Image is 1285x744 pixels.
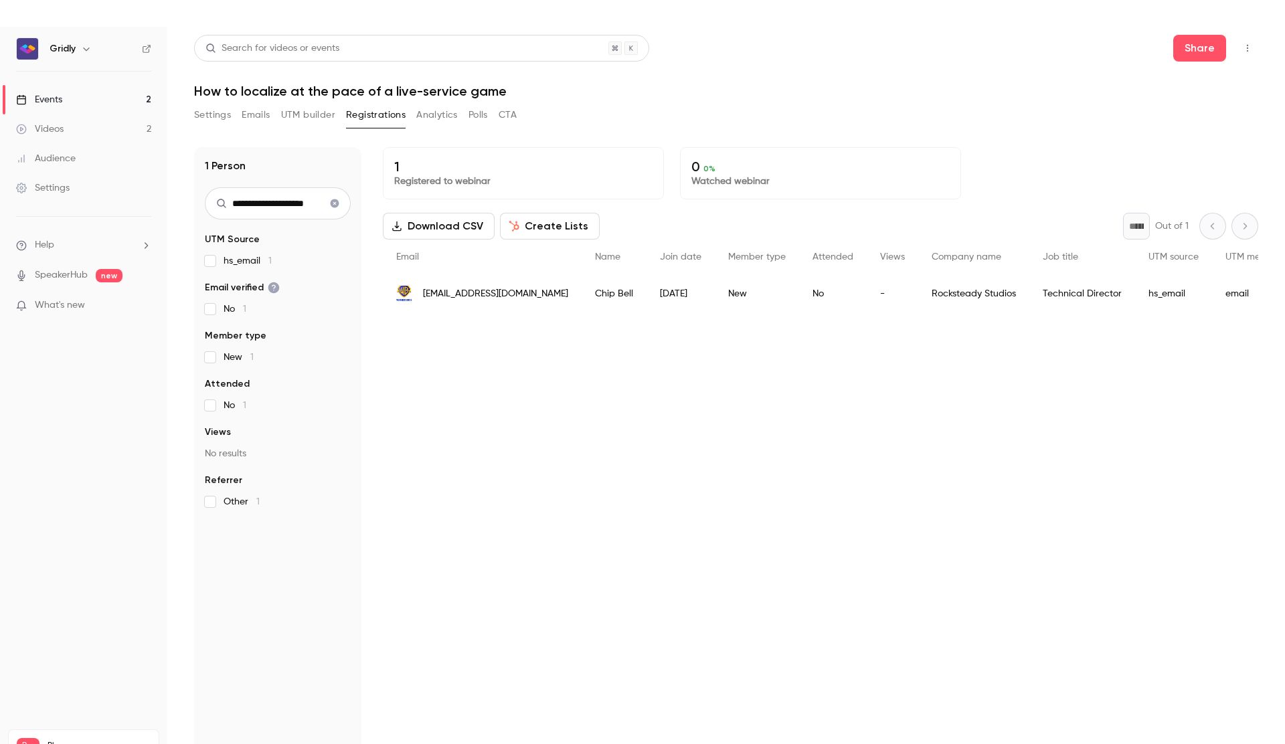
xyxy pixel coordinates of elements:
[224,495,260,508] span: Other
[324,193,345,214] button: Clear search
[16,181,70,195] div: Settings
[35,298,85,312] span: What's new
[394,175,653,188] p: Registered to webinar
[932,252,1001,262] span: Company name
[647,275,715,312] div: [DATE]
[256,497,260,506] span: 1
[205,329,266,343] span: Member type
[468,104,488,126] button: Polls
[35,268,88,282] a: SpeakerHub
[224,302,246,316] span: No
[96,269,122,282] span: new
[867,275,918,312] div: -
[396,284,412,302] img: wbgames.com
[133,78,144,88] img: tab_keywords_by_traffic_grey.svg
[383,213,495,240] button: Download CSV
[35,35,147,45] div: Domain: [DOMAIN_NAME]
[205,426,231,439] span: Views
[1173,35,1226,62] button: Share
[691,159,950,175] p: 0
[205,41,339,56] div: Search for videos or events
[691,175,950,188] p: Watched webinar
[1148,252,1199,262] span: UTM source
[715,275,799,312] div: New
[346,104,406,126] button: Registrations
[423,287,568,301] span: [EMAIL_ADDRESS][DOMAIN_NAME]
[394,159,653,175] p: 1
[205,377,250,391] span: Attended
[799,275,867,312] div: No
[918,275,1029,312] div: Rocksteady Studios
[1155,219,1189,233] p: Out of 1
[1225,252,1282,262] span: UTM medium
[35,238,54,252] span: Help
[21,21,32,32] img: logo_orange.svg
[37,21,66,32] div: v 4.0.25
[224,254,272,268] span: hs_email
[396,252,419,262] span: Email
[728,252,786,262] span: Member type
[880,252,905,262] span: Views
[205,281,280,294] span: Email verified
[500,213,600,240] button: Create Lists
[16,93,62,106] div: Events
[1135,275,1212,312] div: hs_email
[148,79,226,88] div: Keywords by Traffic
[21,35,32,45] img: website_grey.svg
[194,104,231,126] button: Settings
[595,252,620,262] span: Name
[812,252,853,262] span: Attended
[36,78,47,88] img: tab_domain_overview_orange.svg
[268,256,272,266] span: 1
[582,275,647,312] div: Chip Bell
[703,164,715,173] span: 0 %
[205,447,351,460] p: No results
[416,104,458,126] button: Analytics
[242,104,270,126] button: Emails
[250,353,254,362] span: 1
[51,79,120,88] div: Domain Overview
[194,83,1258,99] h1: How to localize at the pace of a live-service game
[17,38,38,60] img: Gridly
[499,104,517,126] button: CTA
[1043,252,1078,262] span: Job title
[281,104,335,126] button: UTM builder
[660,252,701,262] span: Join date
[243,304,246,314] span: 1
[205,233,351,508] section: facet-groups
[205,233,260,246] span: UTM Source
[16,122,64,136] div: Videos
[205,158,246,174] h1: 1 Person
[16,152,76,165] div: Audience
[16,238,151,252] li: help-dropdown-opener
[1029,275,1135,312] div: Technical Director
[224,399,246,412] span: No
[50,42,76,56] h6: Gridly
[224,351,254,364] span: New
[243,401,246,410] span: 1
[205,474,242,487] span: Referrer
